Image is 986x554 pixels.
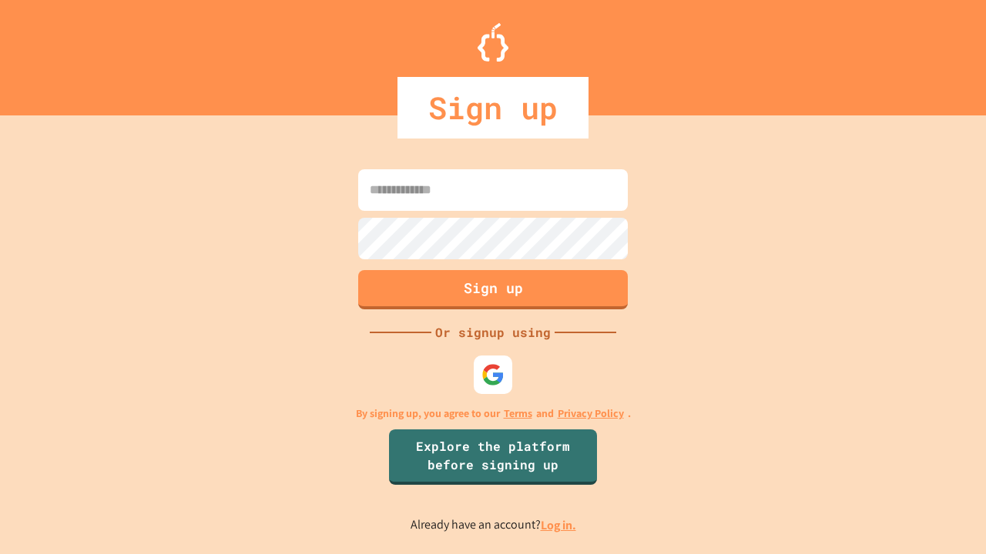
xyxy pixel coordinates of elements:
[481,363,505,386] img: google-icon.svg
[558,405,624,422] a: Privacy Policy
[389,429,597,485] a: Explore the platform before signing up
[358,270,628,309] button: Sign up
[431,323,555,342] div: Or signup using
[356,405,631,422] p: By signing up, you agree to our and .
[478,23,508,62] img: Logo.svg
[411,516,576,535] p: Already have an account?
[541,517,576,533] a: Log in.
[397,77,589,138] div: Sign up
[504,405,532,422] a: Terms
